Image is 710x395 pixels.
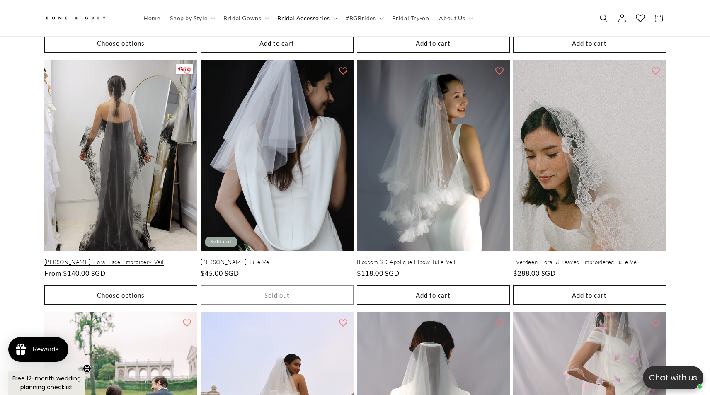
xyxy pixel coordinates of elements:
[439,15,465,22] span: About Us
[346,15,376,22] span: #BGBrides
[513,33,666,53] button: Add to cart
[143,15,160,22] span: Home
[341,10,387,27] summary: #BGBrides
[277,15,330,22] span: Bridal Accessories
[387,10,434,27] a: Bridal Try-on
[12,374,81,391] span: Free 12-month wedding planning checklist
[223,15,261,22] span: Bridal Gowns
[44,285,197,305] button: Choose options
[32,346,58,353] div: Rewards
[357,259,510,266] a: Blossom 3D Applique Elbow Tulle Veil
[201,33,354,53] button: Add to cart
[643,372,703,384] p: Chat with us
[201,285,354,305] button: Sold out
[491,314,508,331] button: Add to wishlist
[513,285,666,305] button: Add to cart
[513,259,666,266] a: Everdeen Floral & Leaves Embroidered Tulle Veil
[357,33,510,53] button: Add to cart
[44,12,107,25] img: Bone and Grey Bridal
[647,314,664,331] button: Add to wishlist
[44,259,197,266] a: [PERSON_NAME] Floral Lace Embroidery Veil
[138,10,165,27] a: Home
[647,62,664,79] button: Add to wishlist
[595,9,613,27] summary: Search
[170,15,207,22] span: Shop by Style
[44,33,197,53] button: Choose options
[357,285,510,305] button: Add to cart
[179,62,195,79] button: Add to wishlist
[83,364,91,373] button: Close teaser
[335,314,351,331] button: Add to wishlist
[434,10,476,27] summary: About Us
[392,15,429,22] span: Bridal Try-on
[41,8,130,28] a: Bone and Grey Bridal
[179,314,195,331] button: Add to wishlist
[218,10,272,27] summary: Bridal Gowns
[491,62,508,79] button: Add to wishlist
[643,366,703,389] button: Open chatbox
[8,371,85,395] div: Free 12-month wedding planning checklistClose teaser
[335,62,351,79] button: Add to wishlist
[201,259,354,266] a: [PERSON_NAME] Tulle Veil
[272,10,341,27] summary: Bridal Accessories
[165,10,218,27] summary: Shop by Style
